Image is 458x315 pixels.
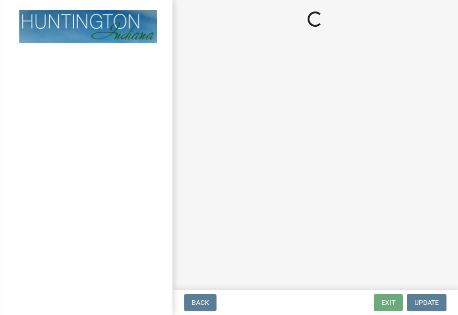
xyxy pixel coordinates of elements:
[374,294,403,311] button: Exit
[19,10,157,43] img: Huntington County, Indiana
[407,294,447,311] button: Update
[184,294,217,311] button: Back
[192,299,209,306] span: Back
[414,299,439,306] span: Update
